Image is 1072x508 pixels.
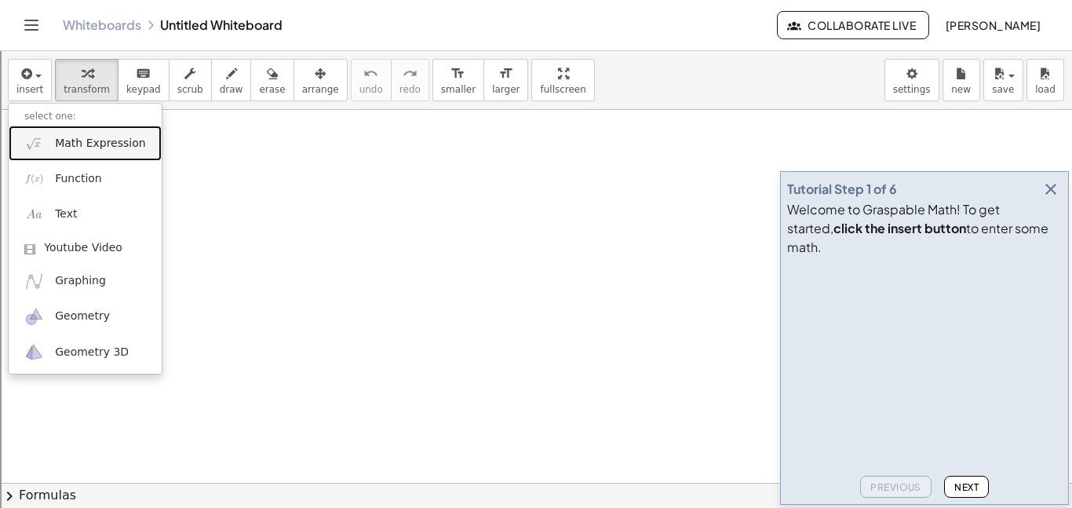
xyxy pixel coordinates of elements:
[24,272,44,291] img: ggb-graphing.svg
[6,6,328,20] div: Home
[9,264,162,299] a: Graphing
[44,240,122,256] span: Youtube Video
[55,345,129,360] span: Geometry 3D
[945,18,1041,32] span: [PERSON_NAME]
[9,299,162,334] a: Geometry
[790,18,916,32] span: Collaborate Live
[55,136,145,152] span: Math Expression
[6,93,1066,107] div: Options
[24,307,44,327] img: ggb-geometry.svg
[55,206,77,222] span: Text
[932,11,1053,39] button: [PERSON_NAME]
[787,200,1062,257] div: Welcome to Graspable Math! To get started, to enter some math.
[954,481,979,493] span: Next
[63,17,141,33] a: Whiteboards
[9,161,162,196] a: Function
[64,84,110,95] span: transform
[55,171,102,187] span: Function
[9,334,162,370] a: Geometry 3D
[9,108,162,126] li: select one:
[777,11,929,39] button: Collaborate Live
[6,64,1066,79] div: Move To ...
[833,220,966,236] b: click the insert button
[9,197,162,232] a: Text
[24,169,44,188] img: f_x.png
[9,232,162,264] a: Youtube Video
[55,273,106,289] span: Graphing
[55,309,110,324] span: Geometry
[6,79,1066,93] div: Delete
[24,133,44,153] img: sqrt_x.png
[787,180,897,199] div: Tutorial Step 1 of 6
[6,107,1066,121] div: Sign out
[55,59,119,101] button: transform
[9,126,162,161] a: Math Expression
[6,50,1066,64] div: Sort New > Old
[24,342,44,362] img: ggb-3d.svg
[19,13,44,38] button: Toggle navigation
[944,476,989,498] button: Next
[24,205,44,225] img: Aa.png
[6,36,1066,50] div: Sort A > Z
